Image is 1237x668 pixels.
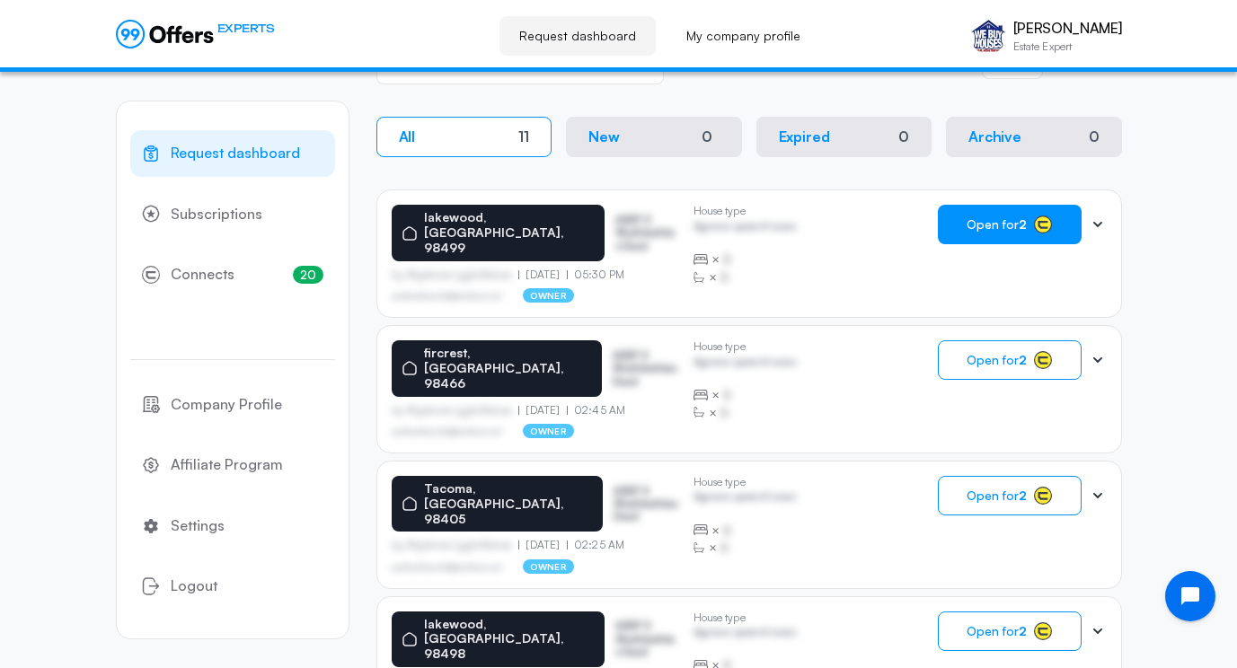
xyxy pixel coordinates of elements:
strong: 2 [1019,216,1027,232]
span: Request dashboard [171,142,300,165]
span: Company Profile [171,393,282,417]
button: Open for2 [938,611,1082,651]
p: Expired [779,128,830,145]
p: Agrwsv qwervf oiuns [694,626,797,643]
p: asdfasdfasasfd@asdfasd.asf [392,290,502,301]
strong: 2 [1019,488,1027,503]
p: [DATE] [518,268,567,281]
p: [PERSON_NAME] [1013,20,1122,37]
span: Open for [967,353,1027,367]
a: EXPERTS [116,20,275,48]
span: B [723,522,731,540]
p: ASDF S Sfasfdasfdas Dasd [613,349,679,388]
span: B [720,404,729,422]
button: Open for2 [938,476,1082,515]
p: House type [694,205,797,217]
p: New [588,128,620,145]
a: Settings [130,503,335,549]
p: Agrwsv qwervf oiuns [694,490,797,507]
p: 05:30 PM [567,268,624,281]
button: All11 [376,117,552,157]
p: 02:25 AM [567,539,624,551]
p: ASDF S Sfasfdasfdas Dasd [614,485,678,523]
span: Connects [171,263,234,286]
p: fircrest, [GEOGRAPHIC_DATA], 98466 [424,346,591,391]
div: 11 [518,128,529,145]
p: lakewood, [GEOGRAPHIC_DATA], 98498 [424,617,595,662]
button: Open for2 [938,340,1082,380]
p: by Afgdsrwe Ljgjkdfsbvas [392,268,519,281]
p: asdfasdfasasfd@asdfasd.asf [392,426,502,436]
img: Erick Munoz [970,18,1006,54]
p: by Afgdsrwe Ljgjkdfsbvas [392,404,519,417]
span: B [723,250,731,268]
div: 0 [694,127,720,147]
p: by Afgdsrwe Ljgjkdfsbvas [392,539,519,551]
p: lakewood, [GEOGRAPHIC_DATA], 98499 [424,210,595,255]
p: 02:45 AM [567,404,625,417]
strong: 2 [1019,352,1027,367]
p: [DATE] [518,539,567,551]
div: 0 [1089,128,1100,145]
p: owner [523,559,574,574]
p: Agrwsv qwervf oiuns [694,220,797,237]
a: Company Profile [130,382,335,428]
span: B [723,386,731,404]
span: 20 [293,266,323,284]
p: owner [523,424,574,438]
p: Estate Expert [1013,41,1122,52]
p: [DATE] [518,404,567,417]
span: B [720,268,729,286]
p: All [399,128,416,145]
p: owner [523,288,574,303]
span: Subscriptions [171,203,262,226]
span: B [720,539,729,557]
p: House type [694,476,797,488]
p: Tacoma, [GEOGRAPHIC_DATA], 98405 [424,481,593,526]
div: × [694,404,797,422]
span: Settings [171,514,225,538]
a: Affiliate Program [130,442,335,488]
span: Affiliate Program [171,453,283,477]
button: Expired0 [756,117,932,157]
button: Archive0 [946,117,1122,157]
button: Logout [130,563,335,610]
strong: 2 [1019,623,1027,638]
a: Connects20 [130,251,335,298]
p: ASDF S Sfasfdasfdas Dasd [615,214,678,252]
div: × [694,386,797,404]
a: My company profile [667,16,820,56]
span: EXPERTS [217,20,275,37]
span: Logout [171,575,217,598]
div: × [694,250,797,268]
div: 0 [898,128,909,145]
a: Request dashboard [130,130,335,177]
p: ASDF S Sfasfdasfdas Dasd [615,620,678,658]
button: Open for2 [938,205,1082,244]
button: New0 [566,117,742,157]
div: × [694,539,797,557]
p: Archive [968,128,1021,145]
span: Open for [967,488,1027,503]
p: asdfasdfasasfd@asdfasd.asf [392,561,502,572]
p: House type [694,340,797,353]
a: Request dashboard [499,16,656,56]
span: Open for [967,624,1027,638]
p: House type [694,611,797,624]
div: × [694,268,797,286]
span: Open for [967,217,1027,232]
p: Agrwsv qwervf oiuns [694,356,797,373]
div: × [694,522,797,540]
a: Subscriptions [130,191,335,238]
